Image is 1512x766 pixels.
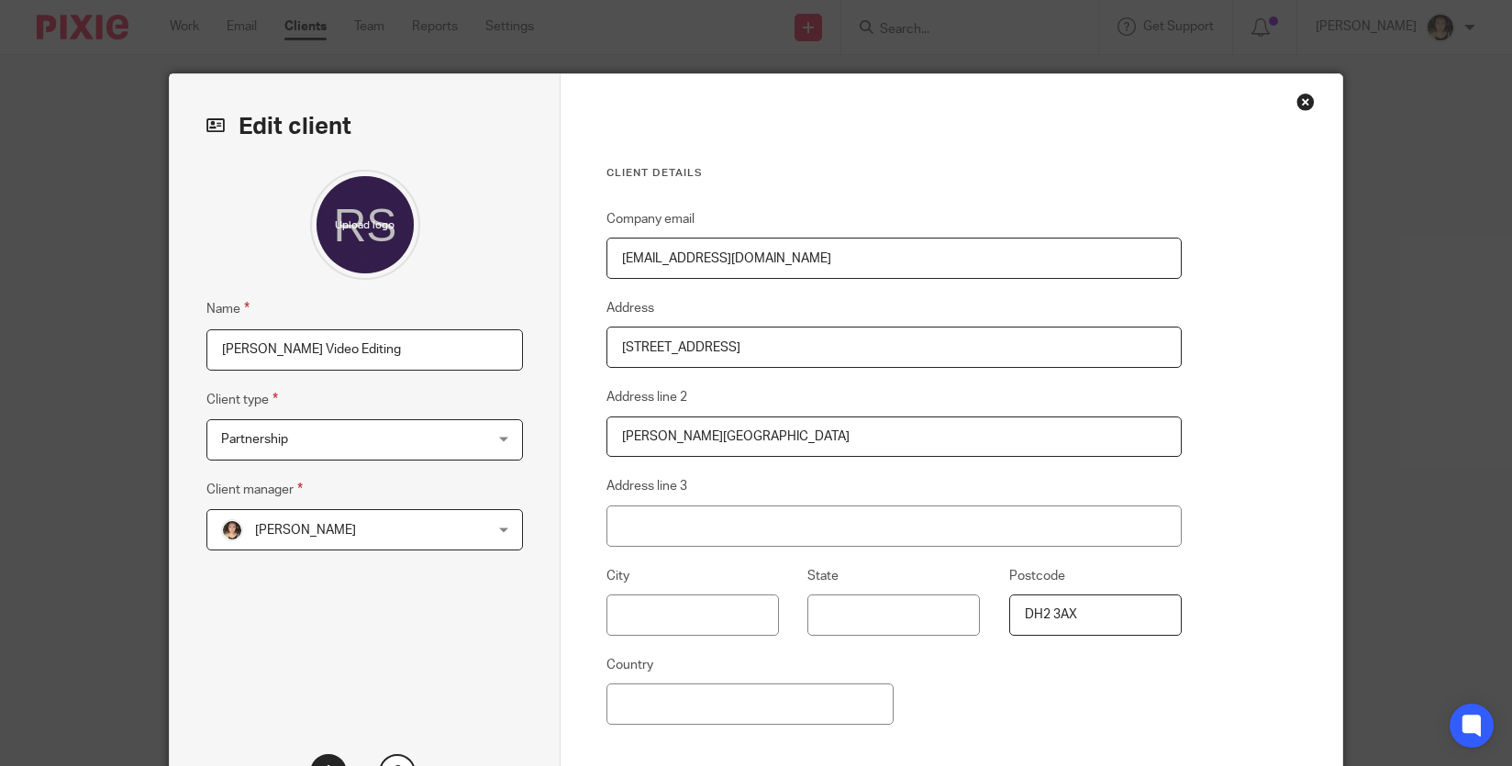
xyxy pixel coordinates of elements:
[606,567,629,585] label: City
[606,656,653,674] label: Country
[807,567,839,585] label: State
[255,524,356,537] span: [PERSON_NAME]
[606,477,687,495] label: Address line 3
[221,519,243,541] img: 324535E6-56EA-408B-A48B-13C02EA99B5D.jpeg
[606,388,687,406] label: Address line 2
[206,111,523,142] h2: Edit client
[206,479,303,500] label: Client manager
[606,299,654,317] label: Address
[606,166,1182,181] h3: Client details
[1009,567,1065,585] label: Postcode
[206,389,278,410] label: Client type
[606,210,695,228] label: Company email
[1296,93,1315,111] div: Close this dialog window
[221,433,288,446] span: Partnership
[206,298,250,319] label: Name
